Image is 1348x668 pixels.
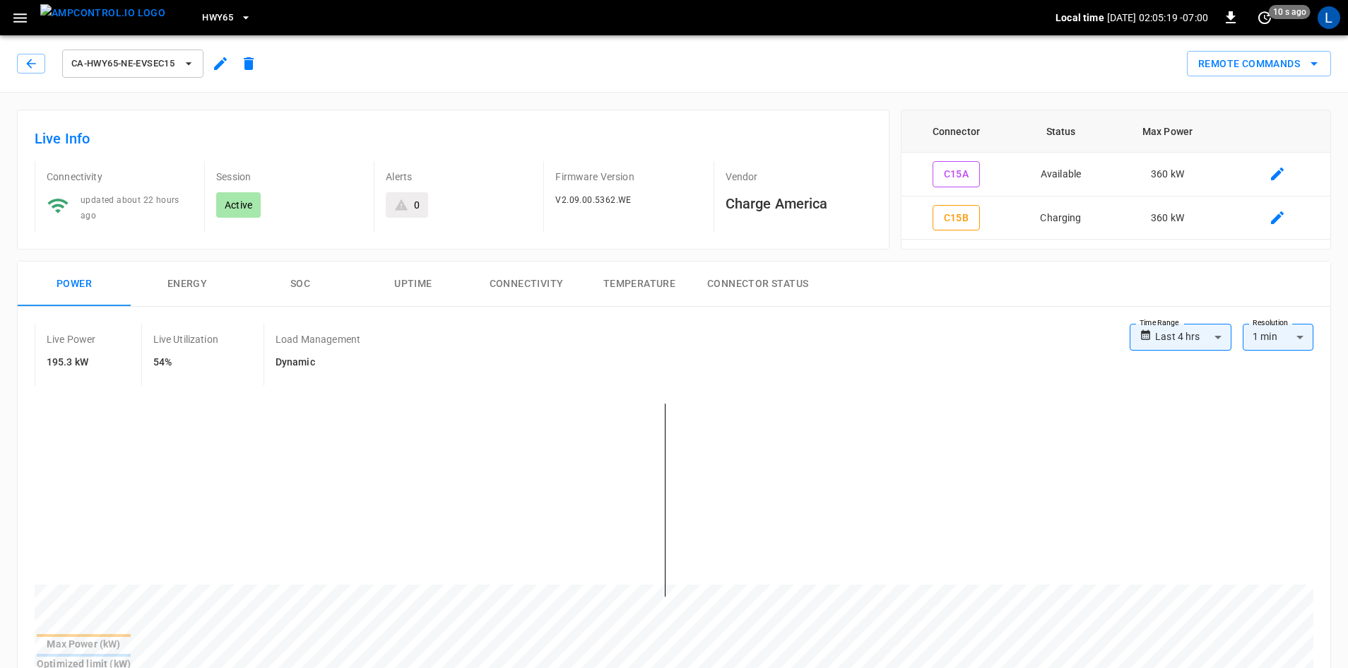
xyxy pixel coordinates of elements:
[276,355,360,370] h6: Dynamic
[244,262,357,307] button: SOC
[1111,197,1224,240] td: 360 kW
[583,262,696,307] button: Temperature
[202,10,233,26] span: HWY65
[1187,51,1331,77] div: remote commands options
[1107,11,1208,25] p: [DATE] 02:05:19 -07:00
[1253,317,1288,329] label: Resolution
[386,170,532,184] p: Alerts
[47,170,193,184] p: Connectivity
[1111,110,1224,153] th: Max Power
[216,170,362,184] p: Session
[555,170,702,184] p: Firmware Version
[153,332,218,346] p: Live Utilization
[1187,51,1331,77] button: Remote Commands
[933,205,981,231] button: C15B
[47,355,96,370] h6: 195.3 kW
[933,161,981,187] button: C15A
[1056,11,1104,25] p: Local time
[470,262,583,307] button: Connectivity
[1011,197,1111,240] td: Charging
[1269,5,1311,19] span: 10 s ago
[62,49,203,78] button: ca-hwy65-ne-evseC15
[1111,153,1224,197] td: 360 kW
[276,332,360,346] p: Load Management
[1011,153,1111,197] td: Available
[1243,324,1313,351] div: 1 min
[47,332,96,346] p: Live Power
[555,195,631,205] span: V2.09.00.5362.WE
[1011,110,1111,153] th: Status
[901,110,1011,153] th: Connector
[40,4,165,22] img: ampcontrol.io logo
[1155,324,1231,351] div: Last 4 hrs
[696,262,820,307] button: Connector Status
[1140,317,1179,329] label: Time Range
[153,355,218,370] h6: 54%
[414,198,420,212] div: 0
[81,195,179,221] span: updated about 22 hours ago
[131,262,244,307] button: Energy
[18,262,131,307] button: Power
[35,127,872,150] h6: Live Info
[357,262,470,307] button: Uptime
[196,4,257,32] button: HWY65
[1318,6,1340,29] div: profile-icon
[726,192,872,215] h6: Charge America
[726,170,872,184] p: Vendor
[71,56,176,72] span: ca-hwy65-ne-evseC15
[225,198,252,212] p: Active
[1253,6,1276,29] button: set refresh interval
[901,110,1330,240] table: connector table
